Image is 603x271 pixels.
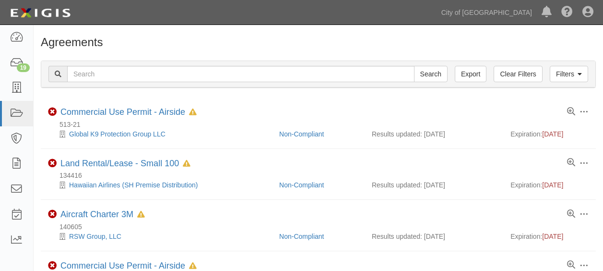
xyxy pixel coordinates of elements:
i: In Default since 10/17/2024 [189,109,197,116]
a: View results summary [567,108,575,116]
div: Global K9 Protection Group LLC [48,129,272,139]
div: Expiration: [510,232,589,241]
a: Aircraft Charter 3M [60,209,133,219]
a: RSW Group, LLC [69,233,121,240]
a: Non-Compliant [279,130,324,138]
a: View results summary [567,159,575,167]
a: Clear Filters [494,66,542,82]
i: Non-Compliant [48,261,57,270]
div: Results updated: [DATE] [372,232,496,241]
div: Commercial Use Permit - Airside [60,107,197,118]
span: [DATE] [542,130,563,138]
a: Filters [550,66,588,82]
input: Search [67,66,414,82]
div: 140605 [48,222,596,232]
span: [DATE] [542,233,563,240]
a: View results summary [567,261,575,270]
i: In Default since 09/12/2025 [183,160,190,167]
img: logo-5460c22ac91f19d4615b14bd174203de0afe785f0fc80cf4dbbc73dc1793850b.png [7,4,73,22]
h1: Agreements [41,36,596,49]
a: Land Rental/Lease - Small 100 [60,159,179,168]
i: Non-Compliant [48,108,57,116]
a: Commercial Use Permit - Airside [60,107,185,117]
div: Aircraft Charter 3M [60,209,145,220]
div: Expiration: [510,180,589,190]
a: City of [GEOGRAPHIC_DATA] [437,3,537,22]
i: In Default since 10/22/2023 [137,211,145,218]
a: Non-Compliant [279,233,324,240]
span: [DATE] [542,181,563,189]
i: Non-Compliant [48,210,57,219]
div: Hawaiian Airlines (SH Premise Distribution) [48,180,272,190]
i: Non-Compliant [48,159,57,168]
div: Results updated: [DATE] [372,129,496,139]
a: Non-Compliant [279,181,324,189]
a: View results summary [567,210,575,219]
a: Export [455,66,486,82]
div: 513-21 [48,120,596,129]
a: Global K9 Protection Group LLC [69,130,166,138]
input: Search [414,66,448,82]
a: Commercial Use Permit - Airside [60,261,185,271]
div: RSW Group, LLC [48,232,272,241]
div: 134416 [48,171,596,180]
i: Help Center - Complianz [561,7,573,18]
div: Land Rental/Lease - Small 100 [60,159,190,169]
div: Expiration: [510,129,589,139]
div: Results updated: [DATE] [372,180,496,190]
i: In Default since 11/17/2023 [189,263,197,270]
a: Hawaiian Airlines (SH Premise Distribution) [69,181,198,189]
div: 19 [17,63,30,72]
